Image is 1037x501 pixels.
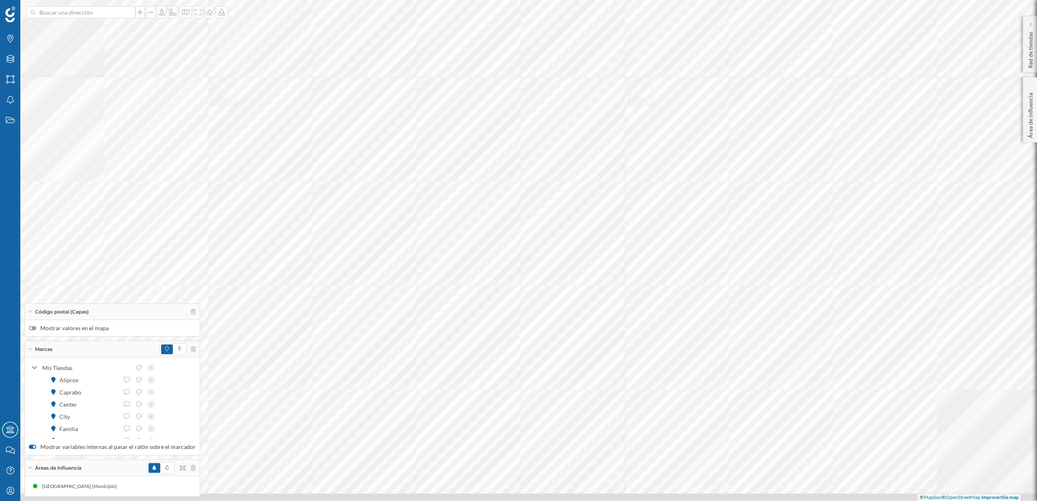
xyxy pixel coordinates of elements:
[42,482,121,490] div: [GEOGRAPHIC_DATA] (Municipio)
[924,494,942,500] a: Mapbox
[1026,28,1035,68] p: Red de tiendas
[60,400,81,409] div: Center
[981,494,1019,500] a: Improve this map
[35,346,52,353] span: Marcas
[1026,89,1035,138] p: Área de influencia
[29,443,196,451] label: Mostrar variables internas al pasar el ratón sobre el marcador
[35,464,81,472] span: Áreas de influencia
[60,412,74,421] div: City
[60,376,83,384] div: Aliprox
[35,308,89,316] span: Código postal (Capas)
[918,494,1021,501] div: © ©
[42,364,131,372] div: Mis Tiendas
[5,6,15,22] img: Geoblink Logo
[29,324,196,332] label: Mostrar valores en el mapa
[60,437,79,445] div: Hiper
[946,494,980,500] a: OpenStreetMap
[60,388,86,396] div: Caprabo
[60,425,83,433] div: Familia
[16,6,45,13] span: Soporte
